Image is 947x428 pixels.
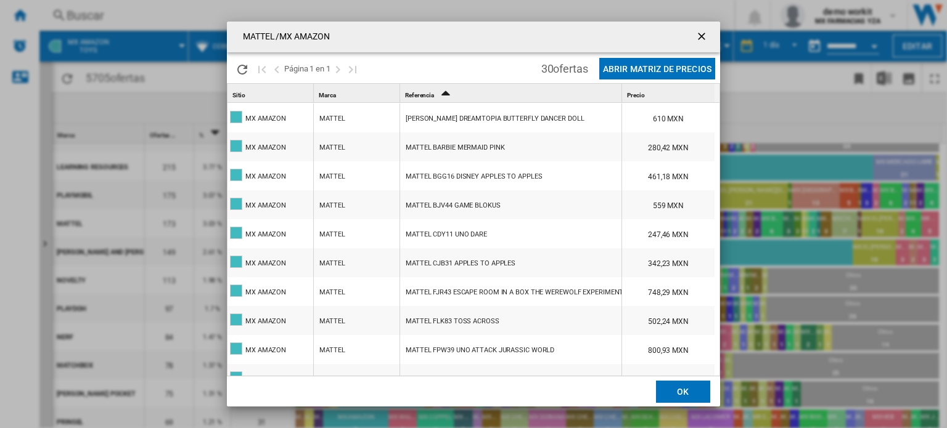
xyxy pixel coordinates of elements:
div: MX AMAZON [245,336,286,365]
button: Primera página [255,54,269,83]
wk-reference-title-cell: MATTEL [314,161,400,190]
div: https://www.amazon.com.mx/Barbie-Meerjungfrau-Puppe-mit-fantasievollem/dp/B0CB6KFXH3 [400,132,621,161]
wk-reference-title-cell: MATTEL [314,335,400,363]
div: MX AMAZON [245,163,286,191]
wk-reference-title-cell: MX AMAZON [228,248,313,277]
span: Página 1 en 1 [284,54,330,83]
div: Sitio Sort None [230,84,313,103]
div: MATTEL CDY11 UNO DARE [406,220,487,249]
div: MATTEL [319,105,345,133]
div: [PERSON_NAME] DREAMTOPIA BUTTERFLY DANCER DOLL [406,105,584,133]
div: Sort Ascending [403,84,621,103]
div: MATTEL BARBIE MERMAID PINK [406,134,504,162]
div: MX AMAZON [245,278,286,307]
div: MATTEL FLK83 TOSS ACROSS [406,307,499,336]
div: 748,29 MXN [622,277,715,305]
wk-reference-title-cell: MX AMAZON [228,132,313,161]
div: https://www.amazon.com.mx/Barbie-Fantas%C3%ADa-Bailarina-Transformaci%C3%B3n-adelante/dp/B0CMGFL1YB [400,103,621,132]
div: https://www.amazon.com.mx/Mattel-Games-UNO-Attack/dp/B08J5WNSFC [400,335,621,363]
div: MATTEL [319,220,345,249]
button: OK [656,381,710,403]
div: MATTEL [319,307,345,336]
div: 610 MXN [622,103,715,132]
span: 30 [535,54,594,80]
div: https://www.amazon.com.mx/ZANheadgear-Neoprene-Full-Face/dp/B075YYPTSM [400,306,621,334]
wk-reference-title-cell: MX AMAZON [228,161,313,190]
button: >Página anterior [269,54,284,83]
span: Referencia [405,92,434,99]
span: ofertas [553,62,588,75]
div: Sort None [316,84,400,103]
div: MATTEL [319,365,345,394]
button: getI18NText('BUTTONS.CLOSE_DIALOG') [691,25,715,49]
div: Referencia Sort Ascending [403,84,621,103]
wk-reference-title-cell: MX AMAZON [228,277,313,305]
wk-reference-title-cell: MATTEL [314,132,400,161]
wk-reference-title-cell: MATTEL [314,364,400,392]
div: https://www.amazon.com.mx/Mattel-Juego-Mesa-Apples-Party/dp/B00K12LGK0 [400,248,621,277]
div: 461,18 MXN [622,161,715,190]
div: MATTEL FPW39 UNO ATTACK JURASSIC WORLD [406,336,554,365]
div: MATTEL [319,249,345,278]
wk-reference-title-cell: MATTEL [314,219,400,248]
div: https://www.amazon.com.mx/Barbie-GRG90-Haustiersalon-Spielset-Haustieren-Farbwechsel-Fellpflegefu... [400,364,621,392]
button: Abrir Matriz de precios [599,58,715,79]
wk-reference-title-cell: MX AMAZON [228,306,313,334]
div: 559 MXN [622,190,715,219]
div: 342,23 MXN [622,248,715,277]
wk-reference-title-cell: MX AMAZON [228,335,313,363]
h4: MATTEL/MX AMAZON [237,31,330,43]
wk-reference-title-cell: MATTEL [314,277,400,305]
span: Marca [319,92,336,99]
div: MATTEL FJR43 ESCAPE ROOM IN A BOX THE WEREWOLF EXPERIMENT [406,278,623,307]
span: Precio [627,92,644,99]
div: MATTEL GRG90 BARBIE PET SUPPLY STORE [406,365,541,394]
div: MATTEL [319,163,345,191]
div: 502,24 MXN [622,306,715,334]
wk-reference-title-cell: MATTEL [314,306,400,334]
div: MX AMAZON [245,249,286,278]
wk-reference-title-cell: MX AMAZON [228,364,313,392]
div: Sort None [230,84,313,103]
div: https://www.amazon.com.mx/Cards-Matching-Twists-Night-Family/dp/B00IVLIW5K [400,219,621,248]
div: MATTEL [319,192,345,220]
button: Recargar [230,54,255,83]
div: MATTEL [319,278,345,307]
div: MX AMAZON [245,365,286,394]
div: 800,93 MXN [622,335,715,363]
div: MATTEL [319,134,345,162]
div: MX AMAZON [245,192,286,220]
div: https://www.amazon.com.mx/Mattel-Disney-Apples-Card-Game/dp/B00H5HU9E8 [400,161,621,190]
div: MX AMAZON [245,134,286,162]
div: https://www.amazon.com.mx/Mattel-Games-Werewolf-Experiment-Exclusive/dp/B0752PGG2K [400,277,621,305]
div: MX AMAZON [245,220,286,249]
div: MATTEL BGG16 DISNEY APPLES TO APPLES [406,163,542,191]
button: Página siguiente [330,54,345,83]
wk-reference-title-cell: MATTEL [314,190,400,219]
div: Sort None [625,84,715,103]
div: MATTEL CJB31 APPLES TO APPLES [406,249,515,278]
wk-reference-title-cell: MX AMAZON [228,219,313,248]
div: Precio Sort None [625,84,715,103]
div: Marca Sort None [316,84,400,103]
ng-md-icon: getI18NText('BUTTONS.CLOSE_DIALOG') [695,30,710,45]
div: MATTEL [319,336,345,365]
wk-reference-title-cell: MATTEL [314,103,400,132]
div: MX AMAZON [245,307,286,336]
span: Sort Ascending [435,92,455,99]
md-dialog: Products list popup [227,22,720,407]
div: MX AMAZON [245,105,286,133]
div: 280,42 MXN [622,132,715,161]
div: MATTEL BJV44 GAME BLOKUS [406,192,501,220]
span: Sitio [232,92,245,99]
div: https://www.amazon.com.mx/Mattel-Blokus-Juego-de-Estrategia/dp/B00FBWBM3G [400,190,621,219]
div: 247,46 MXN [622,219,715,248]
button: Última página [345,54,360,83]
wk-reference-title-cell: MX AMAZON [228,103,313,132]
wk-reference-title-cell: MX AMAZON [228,190,313,219]
div: 600,82 MXN [622,364,715,392]
wk-reference-title-cell: MATTEL [314,248,400,277]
